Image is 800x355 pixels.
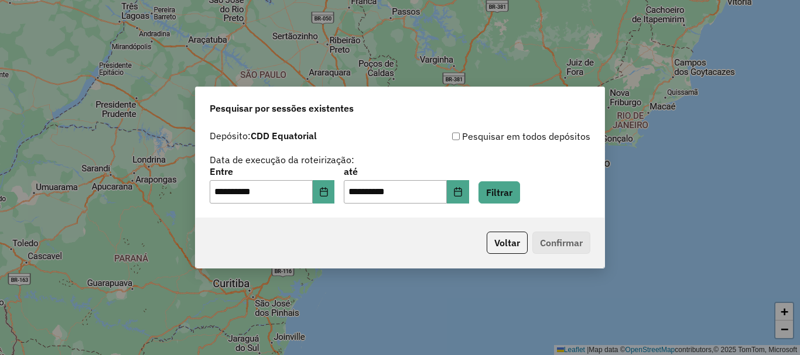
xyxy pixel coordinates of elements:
[210,153,354,167] label: Data de execução da roteirização:
[400,129,590,143] div: Pesquisar em todos depósitos
[210,101,354,115] span: Pesquisar por sessões existentes
[251,130,317,142] strong: CDD Equatorial
[487,232,528,254] button: Voltar
[313,180,335,204] button: Choose Date
[210,129,317,143] label: Depósito:
[478,181,520,204] button: Filtrar
[447,180,469,204] button: Choose Date
[210,164,334,178] label: Entre
[344,164,469,178] label: até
